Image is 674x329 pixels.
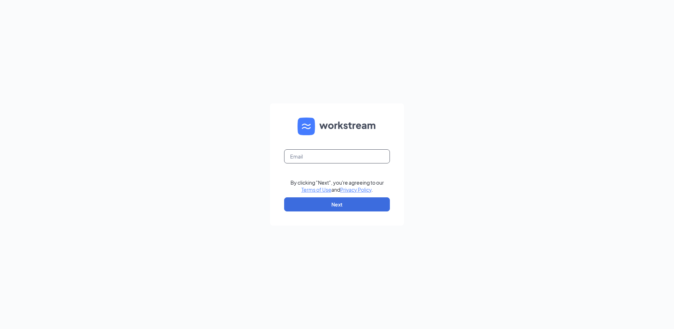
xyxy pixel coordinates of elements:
button: Next [284,197,390,211]
a: Privacy Policy [340,186,372,193]
input: Email [284,149,390,163]
img: WS logo and Workstream text [298,118,376,135]
a: Terms of Use [301,186,331,193]
div: By clicking "Next", you're agreeing to our and . [290,179,384,193]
